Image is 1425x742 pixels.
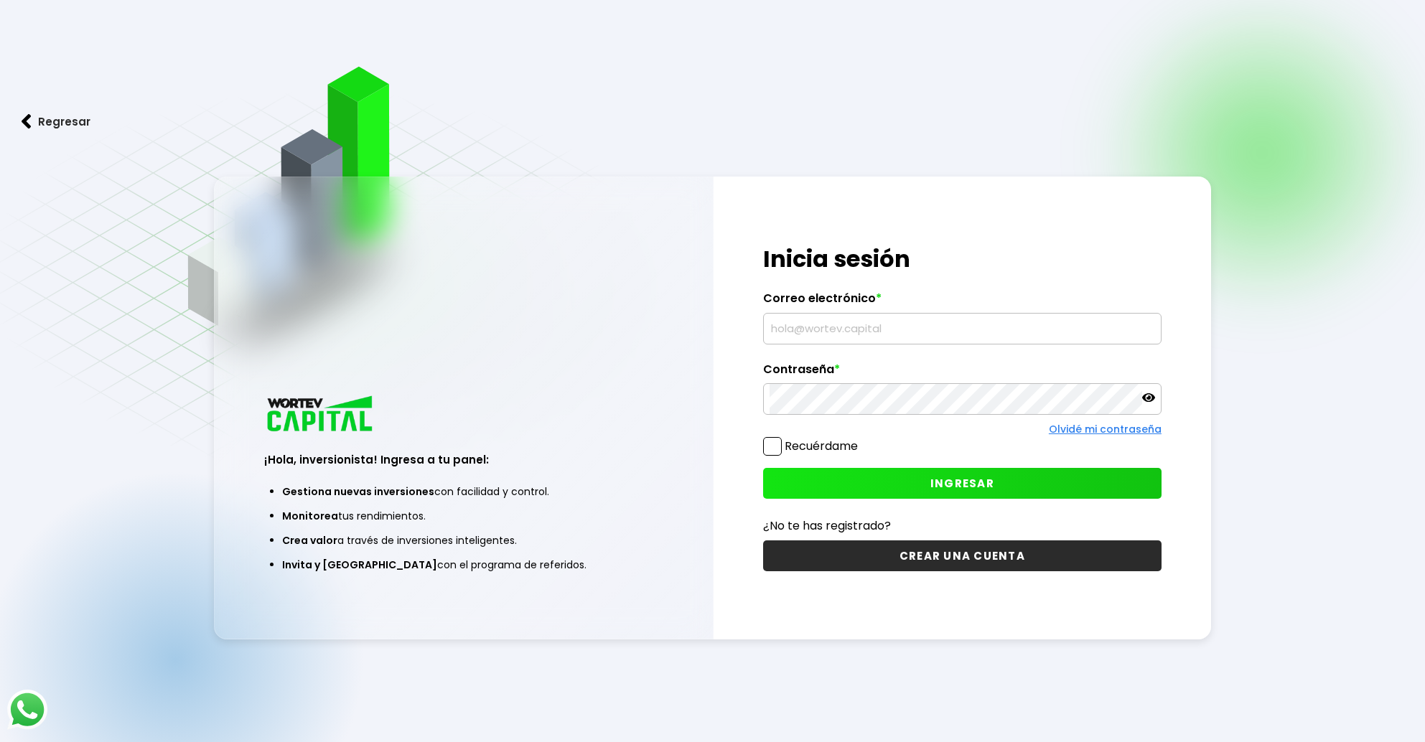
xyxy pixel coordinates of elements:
span: INGRESAR [930,476,994,491]
span: Gestiona nuevas inversiones [282,484,434,499]
h1: Inicia sesión [763,242,1162,276]
input: hola@wortev.capital [770,314,1155,344]
a: Olvidé mi contraseña [1049,422,1162,436]
button: INGRESAR [763,468,1162,499]
p: ¿No te has registrado? [763,517,1162,535]
label: Recuérdame [785,438,858,454]
a: ¿No te has registrado?CREAR UNA CUENTA [763,517,1162,571]
span: Invita y [GEOGRAPHIC_DATA] [282,558,437,572]
li: con el programa de referidos. [282,553,645,577]
li: con facilidad y control. [282,479,645,504]
button: CREAR UNA CUENTA [763,540,1162,571]
img: flecha izquierda [22,114,32,129]
li: a través de inversiones inteligentes. [282,528,645,553]
label: Contraseña [763,362,1162,384]
img: logo_wortev_capital [264,394,378,436]
img: logos_whatsapp-icon.242b2217.svg [7,690,47,730]
label: Correo electrónico [763,291,1162,313]
span: Monitorea [282,509,338,523]
h3: ¡Hola, inversionista! Ingresa a tu panel: [264,451,663,468]
span: Crea valor [282,533,337,548]
li: tus rendimientos. [282,504,645,528]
